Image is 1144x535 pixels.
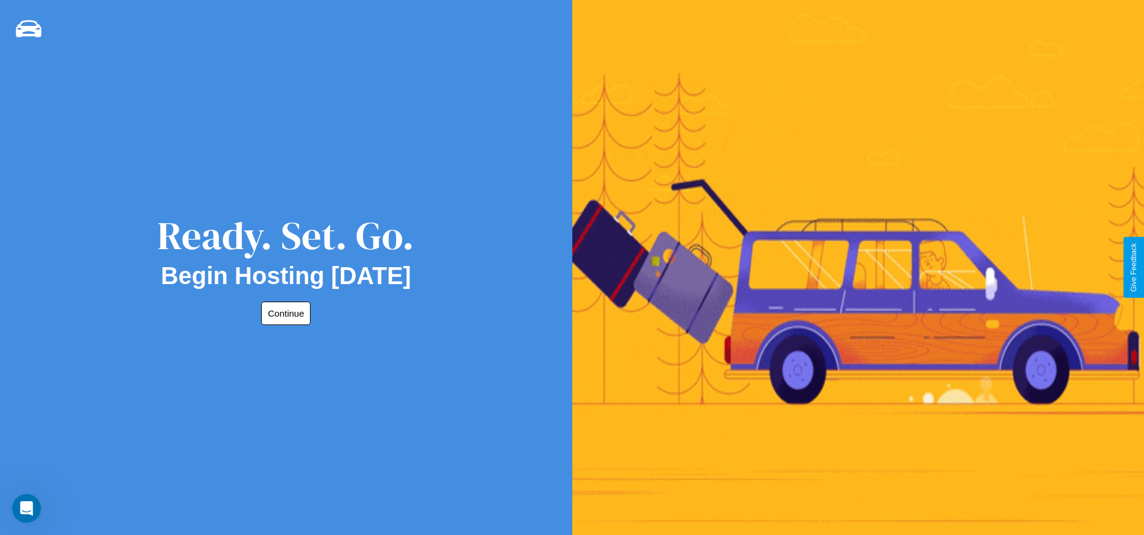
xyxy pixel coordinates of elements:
[1130,243,1138,292] div: Give Feedback
[261,302,311,325] button: Continue
[161,262,411,290] h2: Begin Hosting [DATE]
[157,209,414,262] div: Ready. Set. Go.
[12,494,41,523] iframe: Intercom live chat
